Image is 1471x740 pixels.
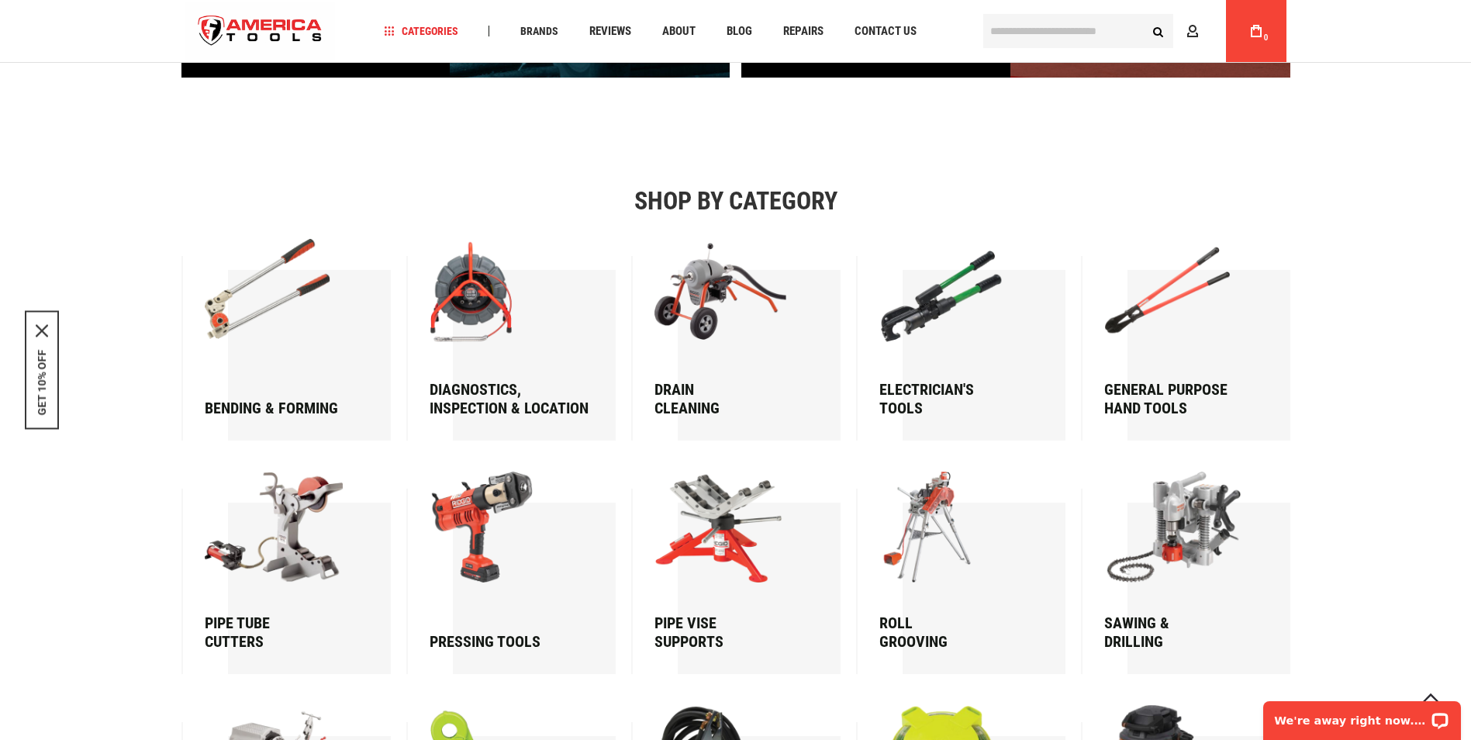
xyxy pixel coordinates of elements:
[654,239,803,417] a: DrainCleaning
[1253,691,1471,740] iframe: LiveChat chat widget
[384,26,458,36] span: Categories
[181,186,1290,216] div: Shop by category
[783,26,824,37] span: Repairs
[1104,614,1253,651] div: Sawing & Drilling
[776,21,830,42] a: Repairs
[205,399,354,417] div: Bending & forming
[430,239,591,417] a: Diagnostics, Inspection & Location
[654,380,803,417] div: Drain Cleaning
[1264,33,1269,42] span: 0
[430,380,591,417] div: Diagnostics, Inspection & Location
[727,26,752,37] span: Blog
[879,614,1028,651] div: Roll Grooving
[879,380,1028,417] div: Electrician's Tools
[185,2,336,61] img: America Tools
[205,472,354,650] a: Pipe TubeCutters
[36,325,48,337] button: Close
[589,26,631,37] span: Reviews
[654,614,803,651] div: Pipe Vise Supports
[205,614,354,651] div: Pipe Tube Cutters
[185,2,336,61] a: store logo
[377,21,465,42] a: Categories
[1144,16,1173,46] button: Search
[1104,472,1253,650] a: Sawing &Drilling
[720,21,759,42] a: Blog
[662,26,696,37] span: About
[520,26,558,36] span: Brands
[654,472,803,650] a: Pipe ViseSupports
[879,472,1028,650] a: RollGrooving
[430,632,578,651] div: Pressing Tools
[879,239,1028,417] a: Electrician'sTools
[513,21,565,42] a: Brands
[36,350,48,416] button: GET 10% OFF
[1104,380,1253,417] div: General Purpose Hand Tools
[582,21,638,42] a: Reviews
[205,239,354,417] a: Bending & forming
[1104,239,1253,417] a: General PurposeHand Tools
[848,21,924,42] a: Contact Us
[430,472,578,650] a: Pressing Tools
[36,325,48,337] svg: close icon
[655,21,703,42] a: About
[855,26,917,37] span: Contact Us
